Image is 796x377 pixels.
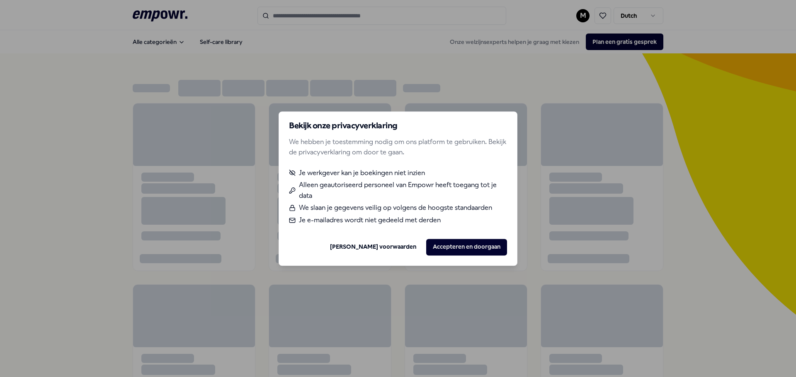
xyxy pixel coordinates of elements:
p: We hebben je toestemming nodig om ons platform te gebruiken. Bekijk de privacyverklaring om door ... [289,137,507,158]
a: [PERSON_NAME] voorwaarden [330,243,416,252]
li: Je werkgever kan je boekingen niet inzien [289,168,507,178]
li: Je e-mailadres wordt niet gedeeld met derden [289,215,507,226]
button: [PERSON_NAME] voorwaarden [323,239,423,255]
li: Alleen geautoriseerd personeel van Empowr heeft toegang tot je data [289,180,507,201]
button: Accepteren en doorgaan [426,239,507,255]
li: We slaan je gegevens veilig op volgens de hoogste standaarden [289,203,507,214]
h2: Bekijk onze privacyverklaring [289,122,507,130]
